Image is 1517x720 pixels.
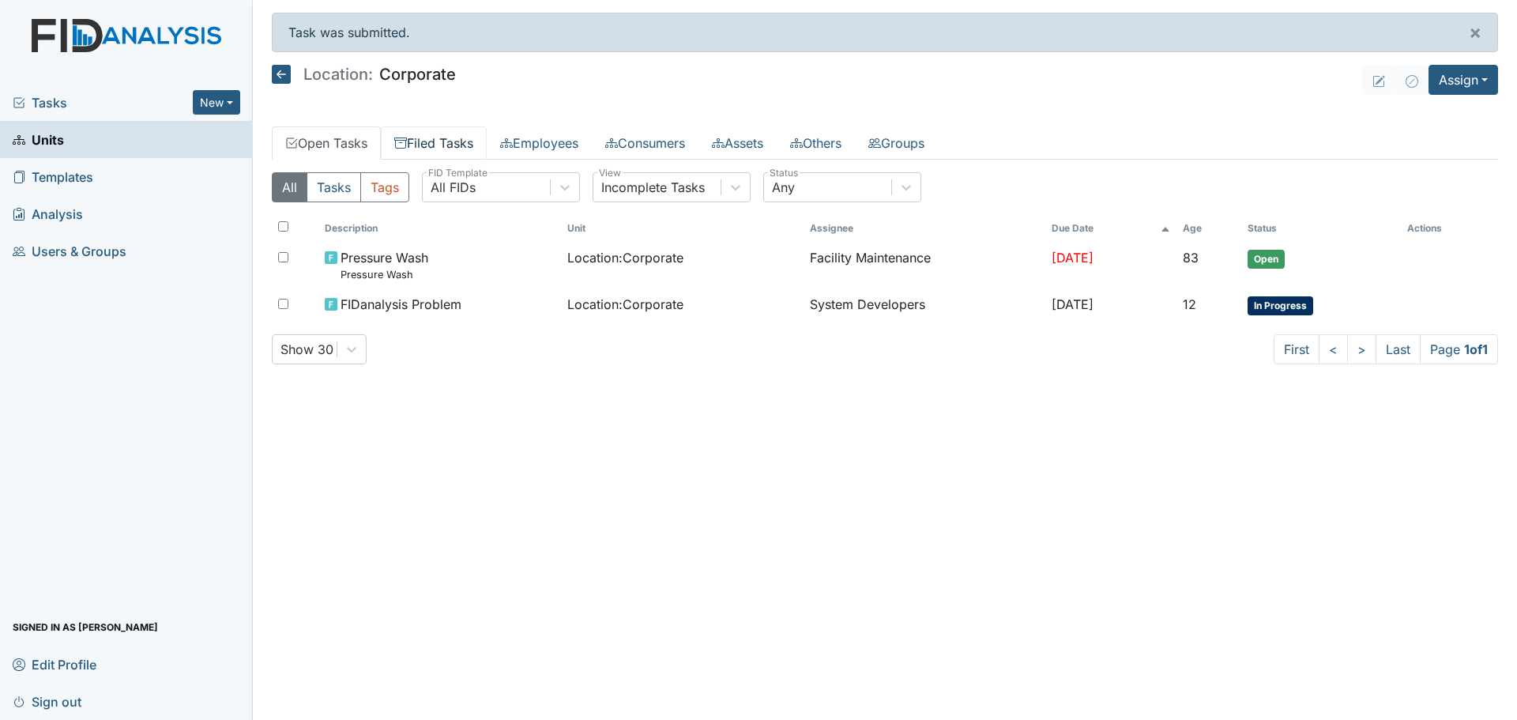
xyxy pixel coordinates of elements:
[1469,21,1481,43] span: ×
[487,126,592,160] a: Employees
[1319,334,1348,364] a: <
[1045,215,1176,242] th: Toggle SortBy
[592,126,698,160] a: Consumers
[1464,341,1488,357] strong: 1 of 1
[1347,334,1376,364] a: >
[272,172,307,202] button: All
[1248,296,1313,315] span: In Progress
[1248,250,1285,269] span: Open
[1183,296,1196,312] span: 12
[341,248,428,282] span: Pressure Wash Pressure Wash
[193,90,240,115] button: New
[280,340,333,359] div: Show 30
[1420,334,1498,364] span: Page
[804,288,1046,322] td: System Developers
[360,172,409,202] button: Tags
[278,221,288,232] input: Toggle All Rows Selected
[855,126,938,160] a: Groups
[431,178,476,197] div: All FIDs
[13,127,64,152] span: Units
[13,615,158,639] span: Signed in as [PERSON_NAME]
[1429,65,1498,95] button: Assign
[567,248,683,267] span: Location : Corporate
[1274,334,1498,364] nav: task-pagination
[772,178,795,197] div: Any
[1052,250,1094,266] span: [DATE]
[1274,334,1319,364] a: First
[303,66,373,82] span: Location:
[13,239,126,263] span: Users & Groups
[13,202,83,226] span: Analysis
[13,652,96,677] span: Edit Profile
[567,295,683,314] span: Location : Corporate
[318,215,561,242] th: Toggle SortBy
[1241,215,1401,242] th: Toggle SortBy
[1183,250,1199,266] span: 83
[1376,334,1421,364] a: Last
[777,126,855,160] a: Others
[804,242,1046,288] td: Facility Maintenance
[1052,296,1094,312] span: [DATE]
[804,215,1046,242] th: Assignee
[1401,215,1480,242] th: Actions
[698,126,777,160] a: Assets
[272,172,409,202] div: Type filter
[381,126,487,160] a: Filed Tasks
[601,178,705,197] div: Incomplete Tasks
[341,295,461,314] span: FIDanalysis Problem
[13,164,93,189] span: Templates
[307,172,361,202] button: Tasks
[272,126,381,160] a: Open Tasks
[272,172,1498,364] div: Open Tasks
[561,215,804,242] th: Toggle SortBy
[1176,215,1241,242] th: Toggle SortBy
[341,267,428,282] small: Pressure Wash
[13,93,193,112] a: Tasks
[272,65,456,84] h5: Corporate
[13,689,81,714] span: Sign out
[1453,13,1497,51] button: ×
[272,13,1498,52] div: Task was submitted.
